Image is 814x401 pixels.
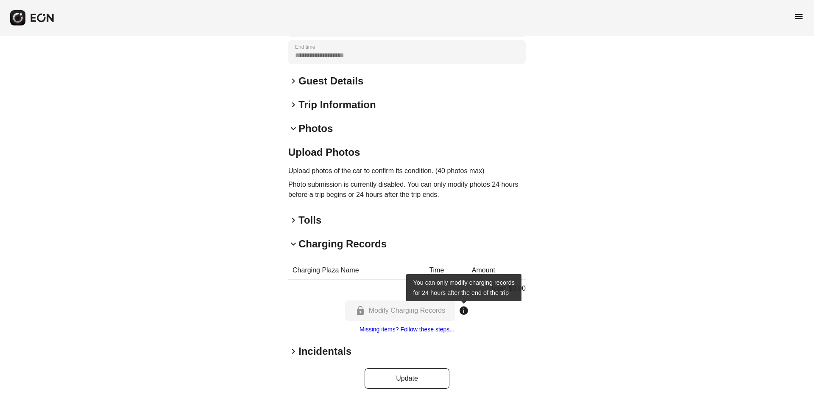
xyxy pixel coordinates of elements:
h2: Upload Photos [288,146,526,159]
h2: Guest Details [298,74,363,88]
span: info [459,306,469,316]
th: Charging Plaza Name [288,261,425,280]
span: keyboard_arrow_right [288,346,298,356]
span: keyboard_arrow_right [288,215,298,225]
span: menu [794,11,804,22]
span: keyboard_arrow_right [288,100,298,110]
th: Time [425,261,467,280]
p: Total: $0.00 [491,283,526,294]
h2: Incidentals [298,345,351,358]
span: keyboard_arrow_down [288,123,298,134]
h2: Photos [298,122,333,135]
th: Amount [468,261,526,280]
h2: Charging Records [298,237,387,251]
button: Update [365,368,449,389]
a: Missing items? Follow these steps... [360,326,454,333]
p: Upload photos of the car to confirm its condition. (40 photos max) [288,166,526,176]
h2: Trip Information [298,98,376,112]
p: Photo submission is currently disabled. You can only modify photos 24 hours before a trip begins ... [288,179,526,200]
span: keyboard_arrow_down [288,239,298,249]
h2: Tolls [298,213,321,227]
span: keyboard_arrow_right [288,76,298,86]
